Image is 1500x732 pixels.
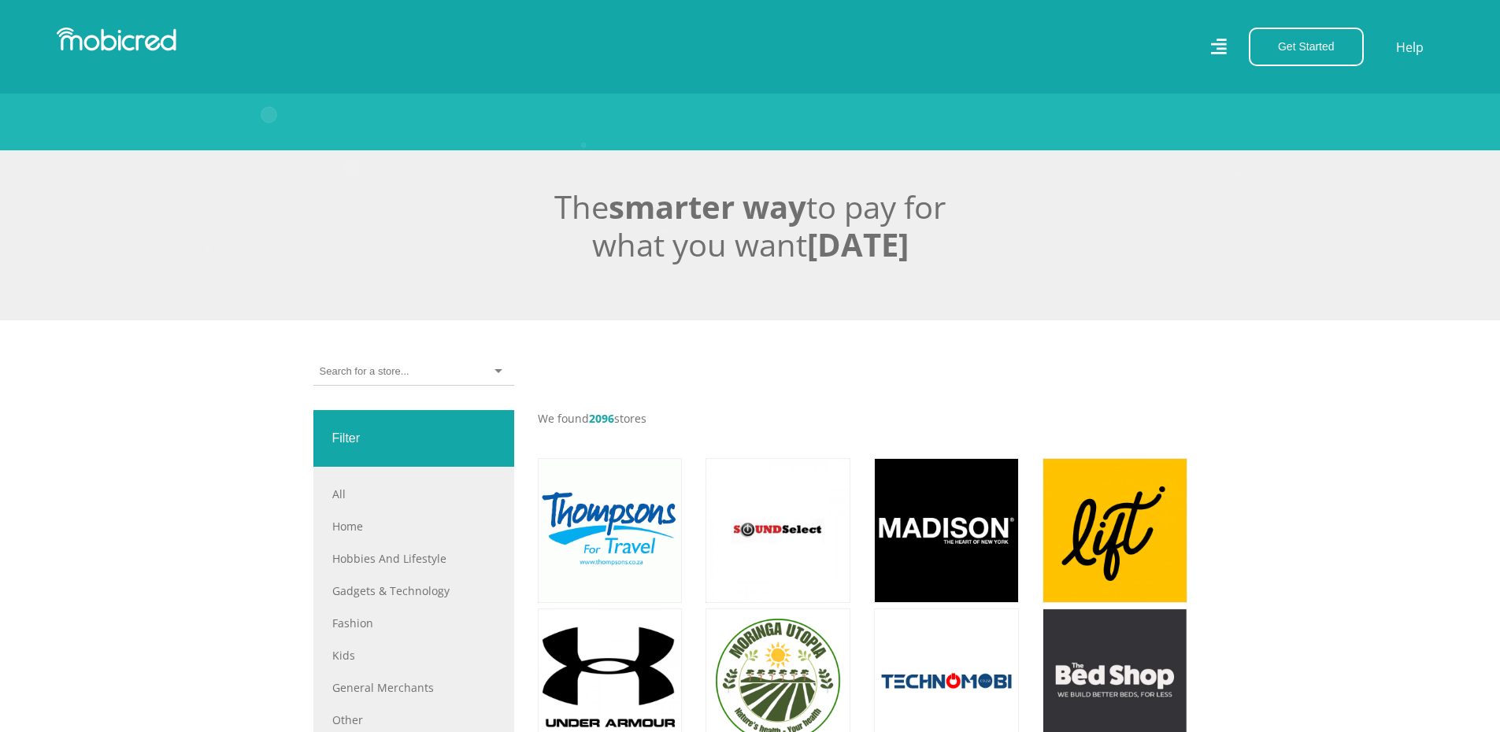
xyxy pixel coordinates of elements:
[332,647,495,664] a: Kids
[538,410,1187,427] p: We found stores
[332,518,495,534] a: Home
[320,364,409,379] input: Search for a store...
[332,550,495,567] a: Hobbies and Lifestyle
[332,582,495,599] a: Gadgets & Technology
[589,411,614,426] span: 2096
[1395,37,1424,57] a: Help
[57,28,176,51] img: Mobicred
[332,712,495,728] a: Other
[332,679,495,696] a: General Merchants
[332,486,495,502] a: All
[313,410,514,467] div: Filter
[1249,28,1364,66] button: Get Started
[332,615,495,631] a: Fashion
